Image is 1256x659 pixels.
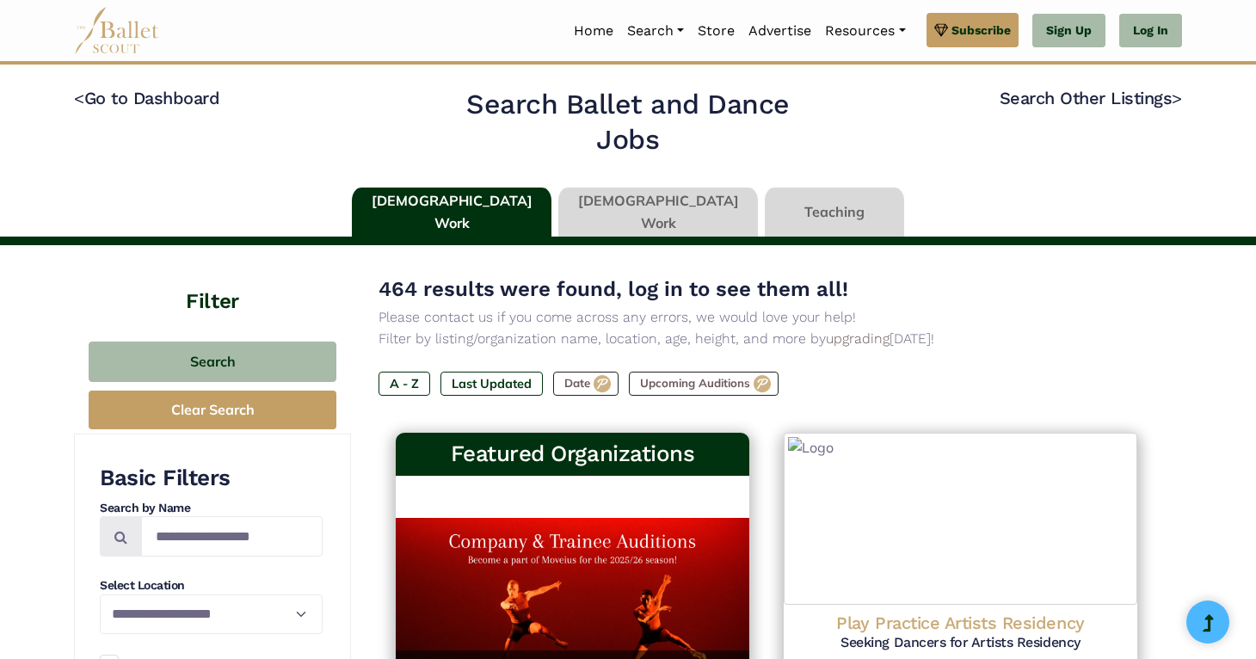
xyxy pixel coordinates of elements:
[89,391,336,429] button: Clear Search
[74,245,351,316] h4: Filter
[379,306,1154,329] p: Please contact us if you come across any errors, we would love your help!
[826,330,890,347] a: upgrading
[1032,14,1105,48] a: Sign Up
[818,13,912,49] a: Resources
[567,13,620,49] a: Home
[629,372,779,396] label: Upcoming Auditions
[89,342,336,382] button: Search
[934,21,948,40] img: gem.svg
[74,88,219,108] a: <Go to Dashboard
[1000,88,1182,108] a: Search Other Listings>
[379,328,1154,350] p: Filter by listing/organization name, location, age, height, and more by [DATE]!
[434,87,822,158] h2: Search Ballet and Dance Jobs
[100,500,323,517] h4: Search by Name
[409,440,736,469] h3: Featured Organizations
[761,188,908,237] li: Teaching
[797,612,1124,634] h4: Play Practice Artists Residency
[348,188,555,237] li: [DEMOGRAPHIC_DATA] Work
[927,13,1019,47] a: Subscribe
[555,188,761,237] li: [DEMOGRAPHIC_DATA] Work
[691,13,742,49] a: Store
[951,21,1011,40] span: Subscribe
[784,433,1137,605] img: Logo
[379,372,430,396] label: A - Z
[379,277,848,301] span: 464 results were found, log in to see them all!
[141,516,323,557] input: Search by names...
[553,372,619,396] label: Date
[797,634,1124,652] h5: Seeking Dancers for Artists Residency
[100,577,323,594] h4: Select Location
[440,372,543,396] label: Last Updated
[1119,14,1182,48] a: Log In
[742,13,818,49] a: Advertise
[1172,87,1182,108] code: >
[100,464,323,493] h3: Basic Filters
[74,87,84,108] code: <
[620,13,691,49] a: Search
